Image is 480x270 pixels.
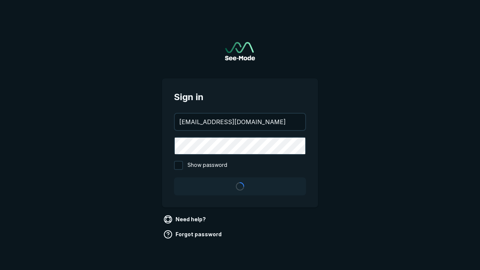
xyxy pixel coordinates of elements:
span: Show password [187,161,227,170]
a: Forgot password [162,228,225,240]
img: See-Mode Logo [225,42,255,60]
input: your@email.com [175,114,305,130]
a: Go to sign in [225,42,255,60]
a: Need help? [162,213,209,225]
span: Sign in [174,90,306,104]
